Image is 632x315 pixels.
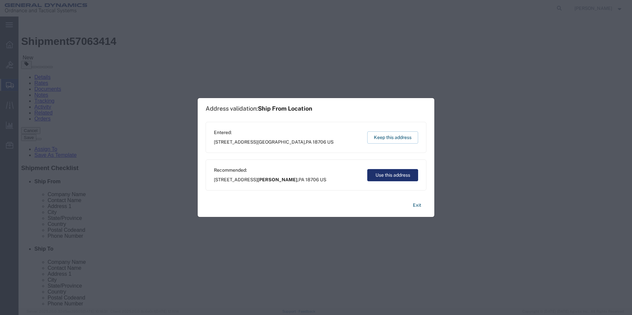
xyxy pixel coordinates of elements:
[367,131,418,144] button: Keep this address
[327,139,334,145] span: US
[320,177,326,182] span: US
[206,105,312,112] h1: Address validation:
[306,139,312,145] span: PA
[258,105,312,112] span: Ship From Location
[408,199,426,211] button: Exit
[367,169,418,181] button: Use this address
[257,139,305,145] span: [GEOGRAPHIC_DATA]
[214,167,326,174] span: Recommended:
[298,177,304,182] span: PA
[214,176,326,183] span: [STREET_ADDRESS] ,
[257,177,297,182] span: [PERSON_NAME]
[214,139,334,146] span: [STREET_ADDRESS] ,
[313,139,326,145] span: 18706
[305,177,319,182] span: 18706
[214,129,334,136] span: Entered:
